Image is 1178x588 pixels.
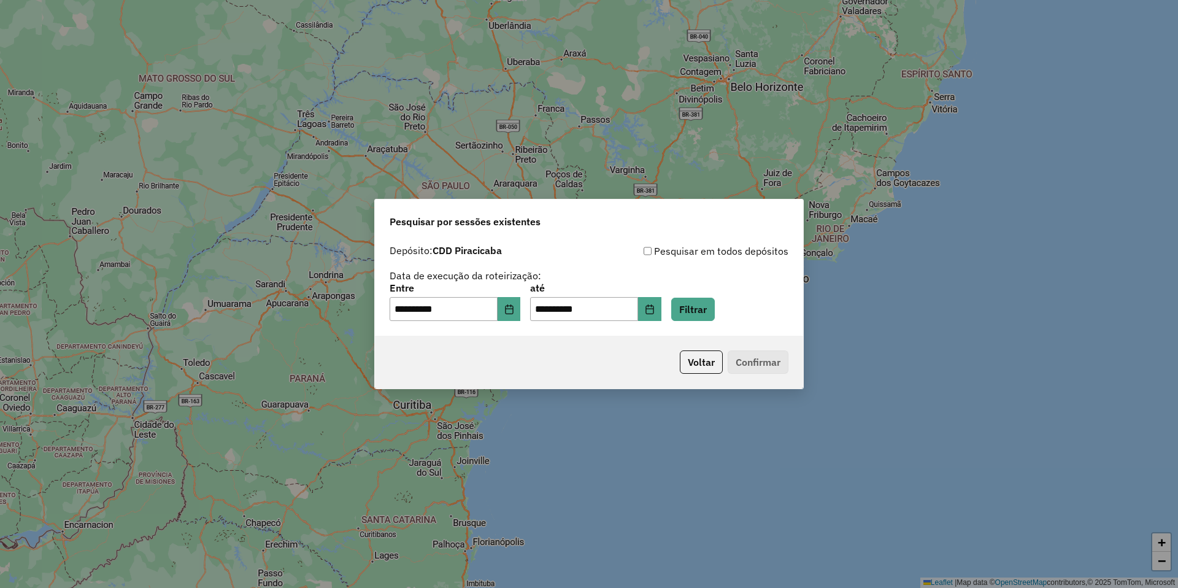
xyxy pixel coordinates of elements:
[390,214,541,229] span: Pesquisar por sessões existentes
[390,280,520,295] label: Entre
[498,297,521,322] button: Choose Date
[638,297,661,322] button: Choose Date
[680,350,723,374] button: Voltar
[589,244,788,258] div: Pesquisar em todos depósitos
[530,280,661,295] label: até
[390,243,502,258] label: Depósito:
[433,244,502,257] strong: CDD Piracicaba
[390,268,541,283] label: Data de execução da roteirização:
[671,298,715,321] button: Filtrar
